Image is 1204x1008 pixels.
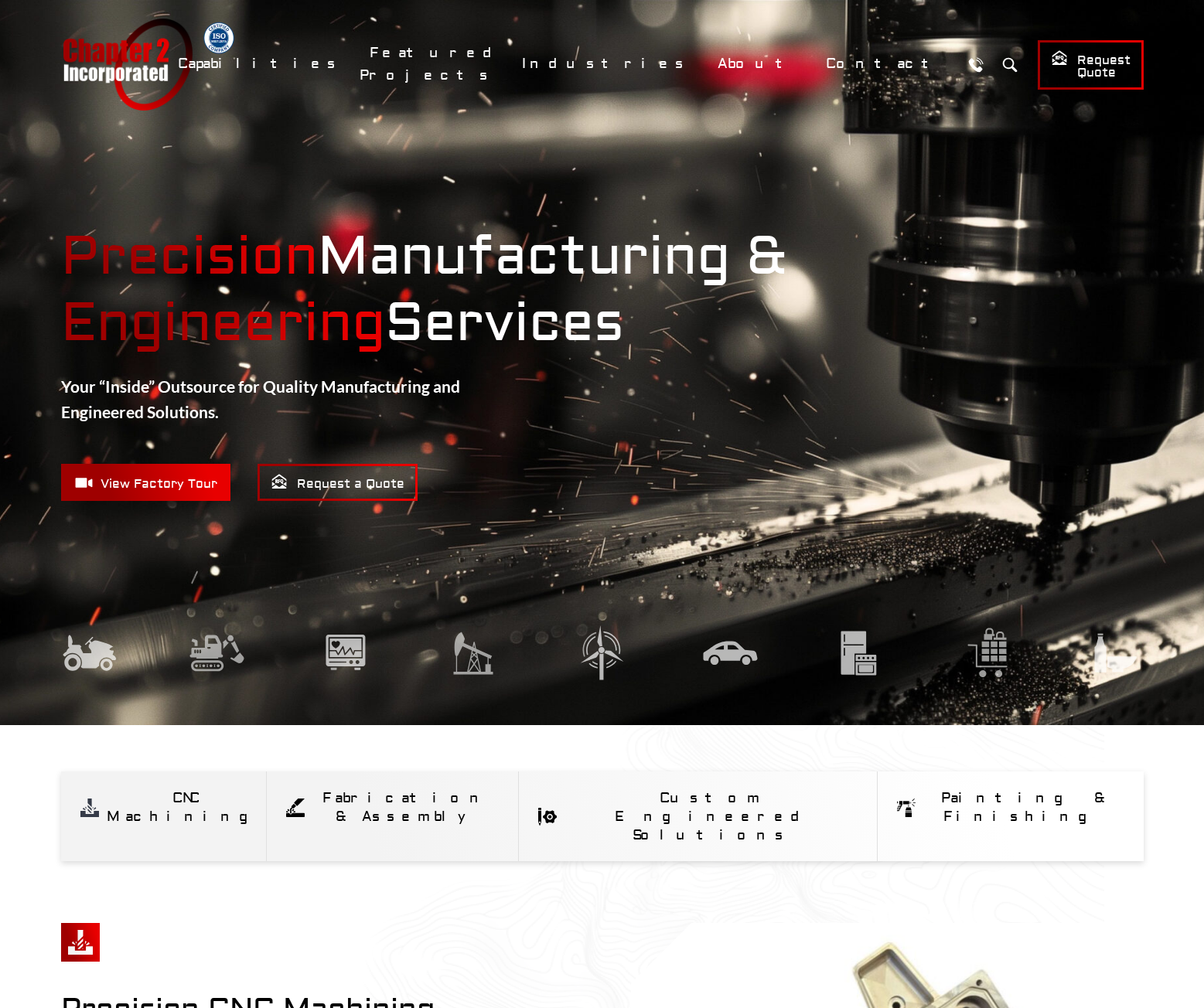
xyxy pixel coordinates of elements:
[312,789,500,826] div: Fabrication & Assembly
[61,291,385,356] mark: Engineering
[1038,40,1144,90] a: Request Quote
[168,47,352,80] a: Capabilities
[74,473,217,492] span: View Factory Tour
[271,473,404,492] span: Request a Quote
[708,47,808,80] a: About
[61,19,193,111] a: Chapter 2 Incorporated
[996,50,1025,79] button: Search
[1051,49,1131,81] span: Request Quote
[61,464,230,501] a: View Factory Tour
[61,224,1144,357] strong: Manufacturing & Services
[107,789,265,826] div: CNC Machining
[519,771,877,861] a: Custom Engineered Solutions
[962,50,991,79] a: Call Us
[923,789,1124,826] div: Painting & Finishing
[512,47,700,80] a: Industries
[61,376,460,422] strong: Your “Inside” Outsource for Quality Manufacturing and Engineered Solutions.
[360,36,504,92] a: Featured Projects
[816,47,954,80] a: Contact
[564,789,858,845] div: Custom Engineered Solutions
[61,771,266,843] a: CNC Machining
[258,464,418,501] a: Request a Quote
[267,771,519,843] a: Fabrication & Assembly
[61,224,318,290] mark: Precision
[878,771,1143,843] a: Painting & Finishing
